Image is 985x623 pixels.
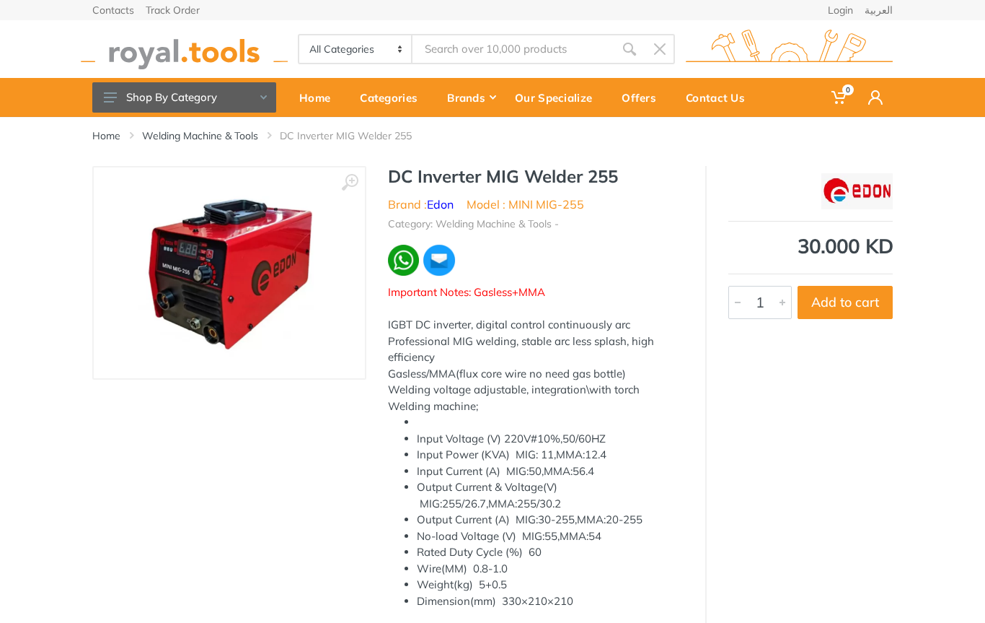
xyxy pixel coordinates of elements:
[467,196,584,213] li: Model : MINI MIG-255
[146,5,200,15] a: Track Order
[92,82,276,113] button: Shop By Category
[611,78,676,117] a: Offers
[388,382,684,398] div: Welding voltage adjustable, integration\with torch
[299,35,412,63] select: Category
[505,78,611,117] a: Our Specialize
[388,317,684,334] div: IGBT DC inverter, digital control continuously arc
[417,479,684,512] li: Output Current & Voltage(V) MIG:255/26.7,MMA:255/30.2
[289,78,350,117] a: Home
[388,334,684,366] div: Professional MIG welding, stable arc less splash, high efficiency
[417,512,684,528] li: Output Current (A) MIG:30-255,MMA:20-255
[142,128,258,143] a: Welding Machine & Tools
[417,528,684,545] li: No-load Voltage (V) MIG:55,MMA:54
[821,173,893,209] img: Edon
[865,5,893,15] a: العربية
[350,82,437,113] div: Categories
[81,30,288,69] img: royal.tools Logo
[842,84,854,95] span: 0
[417,561,684,578] li: Wire(MM) 0.8-1.0
[417,577,684,593] li: Weight(kg) 5+0.5
[417,544,684,561] li: Rated Duty Cycle (%) 60
[92,5,134,15] a: Contacts
[92,128,120,143] a: Home
[388,196,454,213] li: Brand :
[388,366,684,383] div: Gasless/MMA(flux core wire no need gas bottle)
[828,5,853,15] a: Login
[417,593,684,610] li: Dimension(mm) 330×210×210
[417,431,684,448] li: Input Voltage (V) 220V#10%,50/60HZ
[388,284,684,609] div: Welding machine;
[388,245,419,276] img: wa.webp
[280,128,433,143] li: DC Inverter MIG Welder 255
[686,30,893,69] img: royal.tools Logo
[422,243,456,277] img: ma.webp
[388,285,545,299] span: Important Notes: Gasless+MMA
[427,197,454,212] a: Edon
[412,34,614,64] input: Site search
[92,128,893,143] nav: breadcrumb
[350,78,437,117] a: Categories
[728,236,893,256] div: 30.000 KD
[437,82,505,113] div: Brands
[388,166,684,187] h1: DC Inverter MIG Welder 255
[505,82,611,113] div: Our Specialize
[289,82,350,113] div: Home
[417,463,684,480] li: Input Current (A) MIG:50,MMA:56.4
[798,286,893,319] button: Add to cart
[138,182,320,364] img: Royal Tools - DC Inverter MIG Welder 255
[611,82,676,113] div: Offers
[821,78,858,117] a: 0
[388,217,559,232] li: Category: Welding Machine & Tools -
[676,82,764,113] div: Contact Us
[676,78,764,117] a: Contact Us
[417,447,684,463] li: Input Power (KVA) MIG: 11,MMA:12.4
